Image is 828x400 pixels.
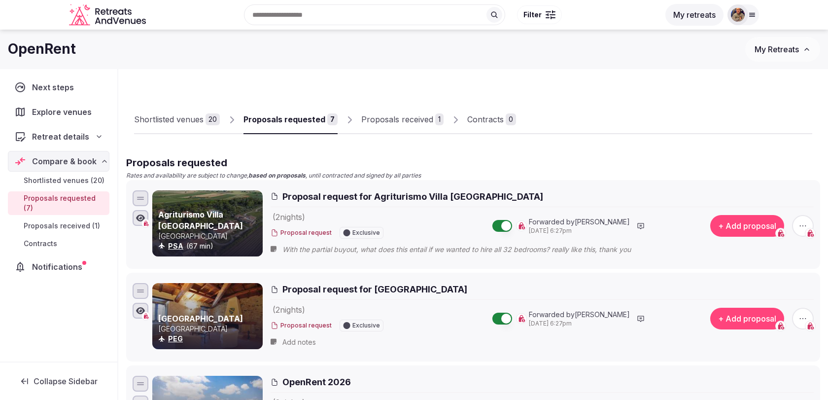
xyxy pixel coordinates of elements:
div: Proposals received [361,113,433,125]
button: Proposal request [271,322,332,330]
span: [DATE] 6:27pm [529,227,630,235]
span: Explore venues [32,106,96,118]
span: Exclusive [352,323,380,328]
span: Filter [523,10,542,20]
div: Shortlisted venues [134,113,204,125]
span: Forwarded by [PERSON_NAME] [529,217,630,227]
div: Contracts [467,113,504,125]
a: Proposals received (1) [8,219,109,233]
span: Contracts [24,239,57,249]
button: + Add proposal [710,215,784,237]
button: Collapse Sidebar [8,370,109,392]
a: PSA [168,242,183,250]
a: My retreats [665,10,724,20]
a: Agriturismo Villa [GEOGRAPHIC_DATA] [158,210,243,230]
span: Forwarded by [PERSON_NAME] [529,310,630,320]
span: Exclusive [352,230,380,236]
a: Notifications [8,256,109,277]
span: My Retreats [755,44,799,54]
span: Shortlisted venues (20) [24,176,104,185]
button: My retreats [665,4,724,26]
span: Proposal request for [GEOGRAPHIC_DATA] [282,283,467,295]
span: ( 2 night s ) [273,305,305,315]
button: Filter [517,5,562,24]
div: (67 min) [158,241,261,251]
a: Proposals requested (7) [8,191,109,215]
span: Add notes [282,337,316,347]
a: Contracts0 [467,106,516,134]
span: ( 2 night s ) [273,212,305,222]
span: [DATE] 6:27pm [529,320,630,328]
a: Next steps [8,77,109,98]
h2: Proposals requested [126,156,820,170]
span: Notifications [32,261,86,273]
button: My Retreats [745,37,820,62]
img: julen [731,8,745,22]
button: PSA [168,241,183,251]
div: 7 [327,113,338,125]
svg: Retreats and Venues company logo [69,4,148,26]
button: + Add proposal [710,308,784,329]
a: Explore venues [8,102,109,122]
strong: based on proposals [248,172,306,179]
a: Shortlisted venues20 [134,106,220,134]
a: Contracts [8,237,109,251]
span: Proposals received (1) [24,221,100,231]
span: OpenRent 2026 [282,376,351,388]
a: Proposals received1 [361,106,444,134]
p: [GEOGRAPHIC_DATA] [158,324,261,334]
h1: OpenRent [8,39,76,59]
a: PEG [168,334,183,343]
span: Proposals requested (7) [24,193,105,213]
button: PEG [168,334,183,344]
div: Proposals requested [243,113,325,125]
p: [GEOGRAPHIC_DATA] [158,231,261,241]
span: Next steps [32,81,78,93]
p: Rates and availability are subject to change, , until contracted and signed by all parties [126,172,820,180]
a: Visit the homepage [69,4,148,26]
div: 1 [435,113,444,125]
div: 20 [206,113,220,125]
span: With the partial buyout, what does this entail if we wanted to hire all 32 bedrooms? really like ... [282,245,651,255]
a: Proposals requested7 [243,106,338,134]
div: 0 [506,113,516,125]
button: Proposal request [271,229,332,237]
span: Retreat details [32,131,89,143]
span: Collapse Sidebar [34,376,98,386]
span: Proposal request for Agriturismo Villa [GEOGRAPHIC_DATA] [282,190,543,203]
span: Compare & book [32,155,97,167]
a: [GEOGRAPHIC_DATA] [158,314,243,324]
a: Shortlisted venues (20) [8,174,109,187]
